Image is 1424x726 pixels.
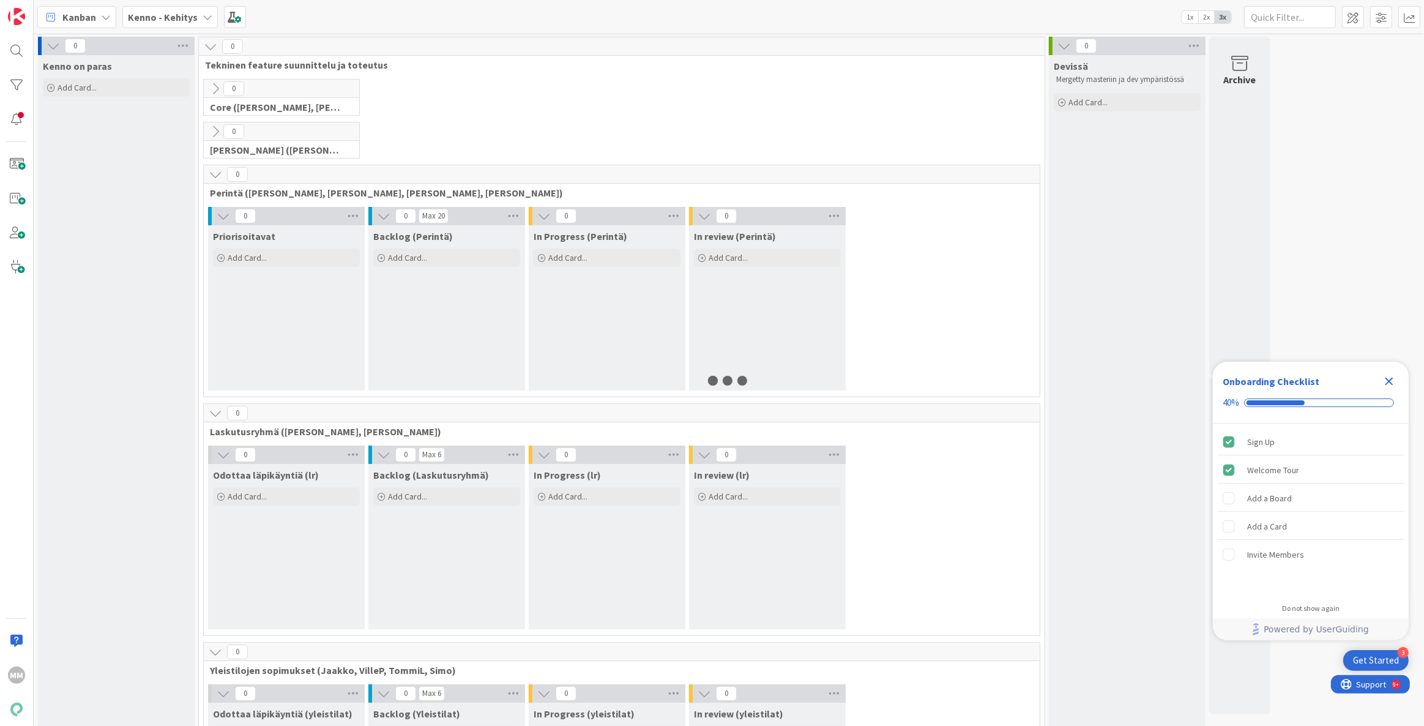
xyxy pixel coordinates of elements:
span: Add Card... [228,252,267,263]
span: 0 [716,209,737,223]
div: Sign Up is complete. [1218,428,1404,455]
span: 0 [222,39,243,54]
span: 0 [556,686,576,701]
span: Halti (Sebastian, VilleH, Riikka, Antti, MikkoV, PetriH, PetriM) [210,144,344,156]
span: 0 [1076,39,1097,53]
span: Add Card... [709,491,748,502]
div: Onboarding Checklist [1223,374,1319,389]
span: Kanban [62,10,96,24]
div: Welcome Tour is complete. [1218,457,1404,484]
span: 0 [235,209,256,223]
span: Backlog (Laskutusryhmä) [373,469,489,481]
div: Add a Card [1247,519,1287,534]
span: Perintä (Jaakko, PetriH, MikkoV, Pasi) [210,187,1024,199]
span: 0 [716,686,737,701]
span: 0 [227,167,248,182]
div: Get Started [1353,654,1399,667]
img: avatar [8,701,25,718]
div: Open Get Started checklist, remaining modules: 3 [1343,650,1409,671]
span: 0 [223,81,244,96]
span: 0 [716,447,737,462]
div: Max 6 [422,452,441,458]
div: Add a Card is incomplete. [1218,513,1404,540]
span: Add Card... [1068,97,1108,108]
div: Add a Board [1247,491,1292,506]
span: Core (Pasi, Jussi, JaakkoHä, Jyri, Leo, MikkoK, Väinö, MattiH) [210,101,344,113]
span: Add Card... [228,491,267,502]
div: Max 6 [422,690,441,697]
div: MM [8,667,25,684]
span: 0 [235,447,256,462]
span: Devissä [1054,60,1088,72]
div: Checklist items [1213,424,1409,596]
span: 0 [227,406,248,421]
span: Add Card... [709,252,748,263]
div: Close Checklist [1379,372,1399,391]
span: In Progress (yleistilat) [534,708,635,720]
span: In review (Perintä) [694,230,776,242]
span: 0 [556,447,576,462]
span: Laskutusryhmä (Antti, Keijo) [210,425,1024,438]
div: Add a Board is incomplete. [1218,485,1404,512]
span: Tekninen feature suunnittelu ja toteutus [205,59,1029,71]
input: Quick Filter... [1244,6,1336,28]
div: Welcome Tour [1247,463,1299,477]
span: In Progress (lr) [534,469,601,481]
b: Kenno - Kehitys [128,11,198,23]
div: 40% [1223,397,1239,408]
div: Sign Up [1247,435,1275,449]
span: 2x [1198,11,1215,23]
span: Add Card... [548,252,587,263]
span: 0 [227,645,248,659]
span: 0 [223,124,244,139]
span: In review (lr) [694,469,750,481]
span: Priorisoitavat [213,230,275,242]
span: Add Card... [58,82,97,93]
div: Invite Members [1247,547,1304,562]
span: Yleistilojen sopimukset (Jaakko, VilleP, TommiL, Simo) [210,664,1024,676]
span: Add Card... [388,491,427,502]
span: 0 [395,447,416,462]
div: Do not show again [1282,604,1340,613]
div: Max 20 [422,213,445,219]
span: Backlog (Perintä) [373,230,453,242]
span: Kenno on paras [43,60,112,72]
span: 0 [235,686,256,701]
span: Odottaa läpikäyntiä (yleistilat) [213,708,352,720]
div: Checklist progress: 40% [1223,397,1399,408]
div: Footer [1213,618,1409,640]
span: 1x [1182,11,1198,23]
span: In Progress (Perintä) [534,230,627,242]
span: Add Card... [548,491,587,502]
span: Add Card... [388,252,427,263]
span: 0 [395,209,416,223]
span: 0 [556,209,576,223]
a: Powered by UserGuiding [1219,618,1403,640]
span: Odottaa läpikäyntiä (lr) [213,469,319,481]
div: Invite Members is incomplete. [1218,541,1404,568]
div: 9+ [62,5,68,15]
span: Powered by UserGuiding [1264,622,1369,637]
span: Support [26,2,56,17]
span: 3x [1215,11,1231,23]
p: Mergetty masteriin ja dev ympäristössä [1056,75,1198,84]
span: 0 [395,686,416,701]
img: Visit kanbanzone.com [8,8,25,25]
div: Checklist Container [1213,362,1409,640]
div: 3 [1398,647,1409,658]
span: In review (yleistilat) [694,708,783,720]
span: 0 [65,39,86,53]
span: Backlog (Yleistilat) [373,708,460,720]
div: Archive [1224,72,1256,87]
